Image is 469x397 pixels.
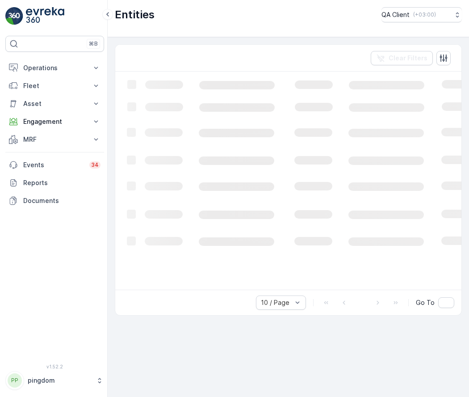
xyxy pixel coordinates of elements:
button: Operations [5,59,104,77]
p: QA Client [381,10,410,19]
button: Engagement [5,113,104,131]
button: QA Client(+03:00) [381,7,462,22]
img: logo [5,7,23,25]
p: Events [23,160,84,169]
p: Documents [23,196,100,205]
p: ⌘B [89,40,98,47]
button: Fleet [5,77,104,95]
a: Reports [5,174,104,192]
p: MRF [23,135,86,144]
p: 34 [91,161,99,169]
button: Asset [5,95,104,113]
p: ( +03:00 ) [413,11,436,18]
button: MRF [5,131,104,148]
span: v 1.52.2 [5,364,104,369]
button: Clear Filters [371,51,433,65]
div: PP [8,373,22,388]
p: Reports [23,178,100,187]
img: logo_light-DOdMpM7g.png [26,7,64,25]
span: Go To [416,298,435,307]
p: Asset [23,99,86,108]
p: Clear Filters [389,54,427,63]
a: Events34 [5,156,104,174]
p: Operations [23,63,86,72]
a: Documents [5,192,104,210]
p: pingdom [28,376,92,385]
p: Entities [115,8,155,22]
p: Engagement [23,117,86,126]
button: PPpingdom [5,371,104,390]
p: Fleet [23,81,86,90]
